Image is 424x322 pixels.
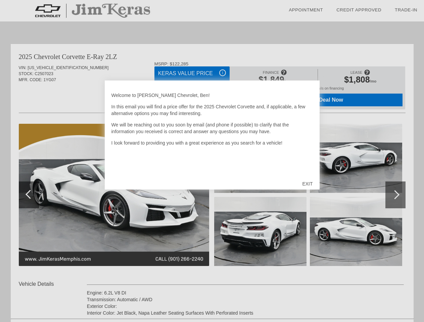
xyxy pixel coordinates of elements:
[289,7,323,12] a: Appointment
[111,121,313,135] p: We will be reaching out to you soon by email (and phone if possible) to clarify that the informat...
[111,103,313,117] p: In this email you will find a price offer for the 2025 Chevrolet Corvette and, if applicable, a f...
[295,174,319,194] div: EXIT
[336,7,381,12] a: Credit Approved
[395,7,417,12] a: Trade-In
[111,140,313,146] p: I look forward to providing you with a great experience as you search for a vehicle!
[111,92,313,99] p: Welcome to [PERSON_NAME] Chevrolet, Ben!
